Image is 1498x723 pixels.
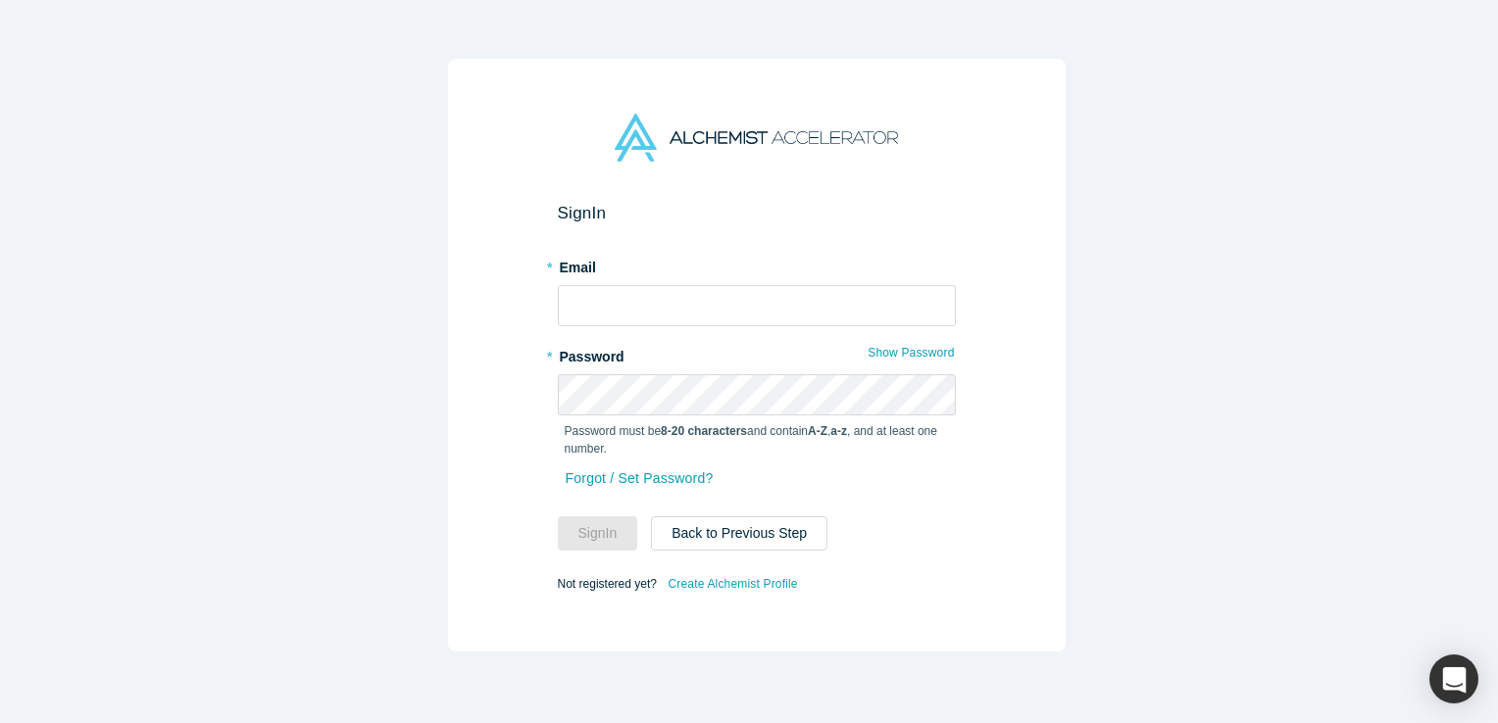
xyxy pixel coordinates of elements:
[651,516,827,551] button: Back to Previous Step
[867,340,955,365] button: Show Password
[661,424,747,438] strong: 8-20 characters
[808,424,827,438] strong: A-Z
[667,571,798,597] a: Create Alchemist Profile
[830,424,847,438] strong: a-z
[558,251,956,278] label: Email
[615,114,897,162] img: Alchemist Accelerator Logo
[558,340,956,367] label: Password
[565,461,715,496] a: Forgot / Set Password?
[558,577,657,591] span: Not registered yet?
[558,516,638,551] button: SignIn
[558,203,956,223] h2: Sign In
[565,422,949,458] p: Password must be and contain , , and at least one number.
